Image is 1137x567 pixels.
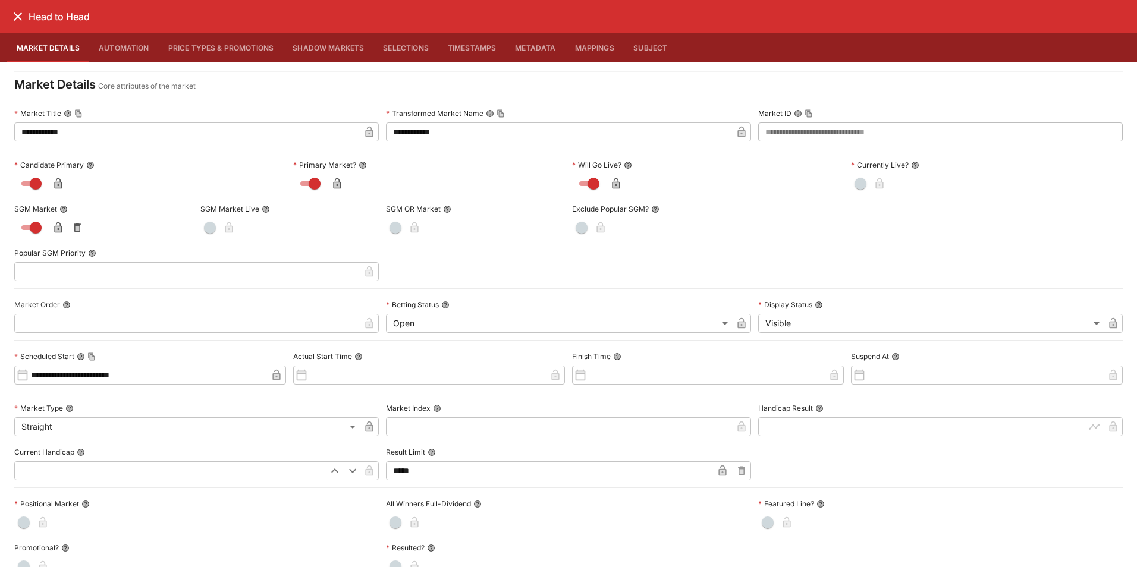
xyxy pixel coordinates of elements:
button: Shadow Markets [283,33,373,62]
button: Copy To Clipboard [805,109,813,118]
p: Market Type [14,403,63,413]
button: Copy To Clipboard [497,109,505,118]
button: Current Handicap [77,448,85,456]
p: Current Handicap [14,447,74,457]
button: Suspend At [891,352,900,361]
p: Resulted? [386,543,425,553]
button: Currently Live? [911,161,919,169]
p: Exclude Popular SGM? [572,204,649,214]
button: SGM Market [59,205,68,213]
button: Featured Line? [816,500,825,508]
p: Betting Status [386,300,439,310]
div: Straight [14,417,360,436]
button: All Winners Full-Dividend [473,500,482,508]
p: Result Limit [386,447,425,457]
button: Market Order [62,301,71,309]
button: Finish Time [613,352,621,361]
p: Candidate Primary [14,160,84,170]
button: Display Status [815,301,823,309]
h4: Market Details [14,77,96,92]
p: Scheduled Start [14,351,74,361]
p: SGM Market [14,204,57,214]
p: Finish Time [572,351,611,361]
button: Will Go Live? [624,161,632,169]
button: SGM OR Market [443,205,451,213]
button: SGM Market Live [262,205,270,213]
p: Currently Live? [851,160,909,170]
button: Copy To Clipboard [74,109,83,118]
p: Suspend At [851,351,889,361]
p: Featured Line? [758,499,814,509]
button: close [7,6,29,27]
button: Result Limit [428,448,436,456]
p: Market ID [758,108,791,118]
button: Market TitleCopy To Clipboard [64,109,72,118]
p: Will Go Live? [572,160,621,170]
p: Handicap Result [758,403,813,413]
button: Positional Market [81,500,90,508]
button: Price Types & Promotions [159,33,284,62]
button: Automation [89,33,159,62]
button: Scheduled StartCopy To Clipboard [77,352,85,361]
p: Transformed Market Name [386,108,483,118]
p: SGM Market Live [200,204,259,214]
button: Resulted? [427,544,435,552]
div: Open [386,314,731,333]
button: Promotional? [61,544,70,552]
button: Market Type [65,404,74,412]
button: Market Index [433,404,441,412]
p: Popular SGM Priority [14,248,86,258]
button: Market IDCopy To Clipboard [794,109,802,118]
button: Timestamps [438,33,506,62]
p: Market Index [386,403,431,413]
button: Primary Market? [359,161,367,169]
div: Visible [758,314,1104,333]
button: Metadata [505,33,565,62]
button: Betting Status [441,301,450,309]
button: Transformed Market NameCopy To Clipboard [486,109,494,118]
button: Selections [373,33,438,62]
button: Popular SGM Priority [88,249,96,257]
p: Display Status [758,300,812,310]
p: Actual Start Time [293,351,352,361]
p: Positional Market [14,499,79,509]
button: Market Details [7,33,89,62]
button: Exclude Popular SGM? [651,205,659,213]
button: Subject [624,33,677,62]
p: Market Title [14,108,61,118]
p: SGM OR Market [386,204,441,214]
button: Actual Start Time [354,352,363,361]
p: Market Order [14,300,60,310]
button: Handicap Result [815,404,824,412]
h6: Head to Head [29,11,90,23]
button: Mappings [566,33,624,62]
button: Candidate Primary [86,161,95,169]
p: Primary Market? [293,160,356,170]
button: Copy To Clipboard [87,352,96,361]
p: Core attributes of the market [98,80,196,92]
p: Promotional? [14,543,59,553]
p: All Winners Full-Dividend [386,499,471,509]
